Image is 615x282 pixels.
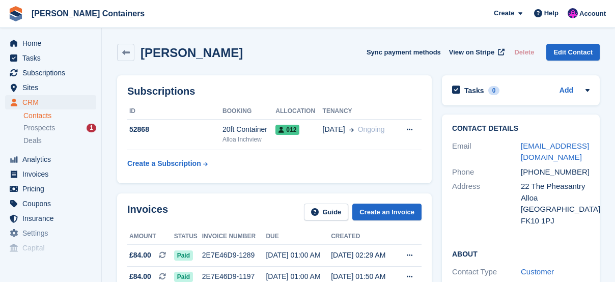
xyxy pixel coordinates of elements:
a: Create an Invoice [352,204,422,220]
a: [EMAIL_ADDRESS][DOMAIN_NAME] [521,142,589,162]
span: Settings [22,226,83,240]
a: Guide [304,204,349,220]
span: Account [579,9,606,19]
span: View on Stripe [449,47,494,58]
div: [DATE] 01:00 AM [266,271,331,282]
span: Invoices [22,167,83,181]
a: menu [5,152,96,166]
a: Contacts [23,111,96,121]
div: Create a Subscription [127,158,201,169]
div: 0 [488,86,500,95]
div: 20ft Container [222,124,275,135]
span: Paid [174,250,193,261]
span: [DATE] [323,124,345,135]
a: Prospects 1 [23,123,96,133]
div: 52868 [127,124,222,135]
div: Alloa [521,192,590,204]
div: [PHONE_NUMBER] [521,166,590,178]
div: [DATE] 01:00 AM [266,250,331,261]
div: 22 The Pheasantry [521,181,590,192]
div: Alloa Inchview [222,135,275,144]
span: Home [22,36,83,50]
span: £84.00 [129,271,151,282]
img: stora-icon-8386f47178a22dfd0bd8f6a31ec36ba5ce8667c1dd55bd0f319d3a0aa187defe.svg [8,6,23,21]
a: Add [560,85,573,97]
div: Address [452,181,521,227]
th: Allocation [275,103,322,120]
div: 2E7E46D9-1197 [202,271,266,282]
span: £84.00 [129,250,151,261]
a: menu [5,51,96,65]
span: Coupons [22,196,83,211]
div: [DATE] 01:50 AM [331,271,396,282]
span: Prospects [23,123,55,133]
span: Create [494,8,514,18]
span: Sites [22,80,83,95]
img: Claire Wilson [568,8,578,18]
h2: [PERSON_NAME] [141,46,243,60]
div: 2E7E46D9-1289 [202,250,266,261]
h2: Contact Details [452,125,590,133]
th: Amount [127,229,174,245]
div: [DATE] 02:29 AM [331,250,396,261]
span: Paid [174,272,193,282]
span: Tasks [22,51,83,65]
a: Edit Contact [546,44,600,61]
a: menu [5,80,96,95]
a: menu [5,66,96,80]
th: Created [331,229,396,245]
a: menu [5,241,96,255]
div: [GEOGRAPHIC_DATA] [521,204,590,215]
div: 1 [87,124,96,132]
th: ID [127,103,222,120]
div: Contact Type [452,266,521,278]
span: Capital [22,241,83,255]
a: Deals [23,135,96,146]
h2: Tasks [464,86,484,95]
a: menu [5,182,96,196]
th: Invoice number [202,229,266,245]
button: Delete [510,44,538,61]
span: Deals [23,136,42,146]
a: menu [5,211,96,225]
a: menu [5,95,96,109]
a: menu [5,167,96,181]
a: menu [5,36,96,50]
h2: About [452,248,590,259]
div: Email [452,140,521,163]
span: Analytics [22,152,83,166]
a: Create a Subscription [127,154,208,173]
span: Subscriptions [22,66,83,80]
th: Due [266,229,331,245]
th: Booking [222,103,275,120]
th: Status [174,229,202,245]
span: 012 [275,125,299,135]
th: Tenancy [323,103,397,120]
a: Customer [521,267,554,276]
span: Ongoing [358,125,385,133]
a: [PERSON_NAME] Containers [27,5,149,22]
div: FK10 1PJ [521,215,590,227]
h2: Subscriptions [127,86,422,97]
h2: Invoices [127,204,168,220]
button: Sync payment methods [367,44,441,61]
span: Help [544,8,558,18]
div: Phone [452,166,521,178]
span: Pricing [22,182,83,196]
a: View on Stripe [445,44,507,61]
span: Insurance [22,211,83,225]
a: menu [5,196,96,211]
span: CRM [22,95,83,109]
a: menu [5,226,96,240]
